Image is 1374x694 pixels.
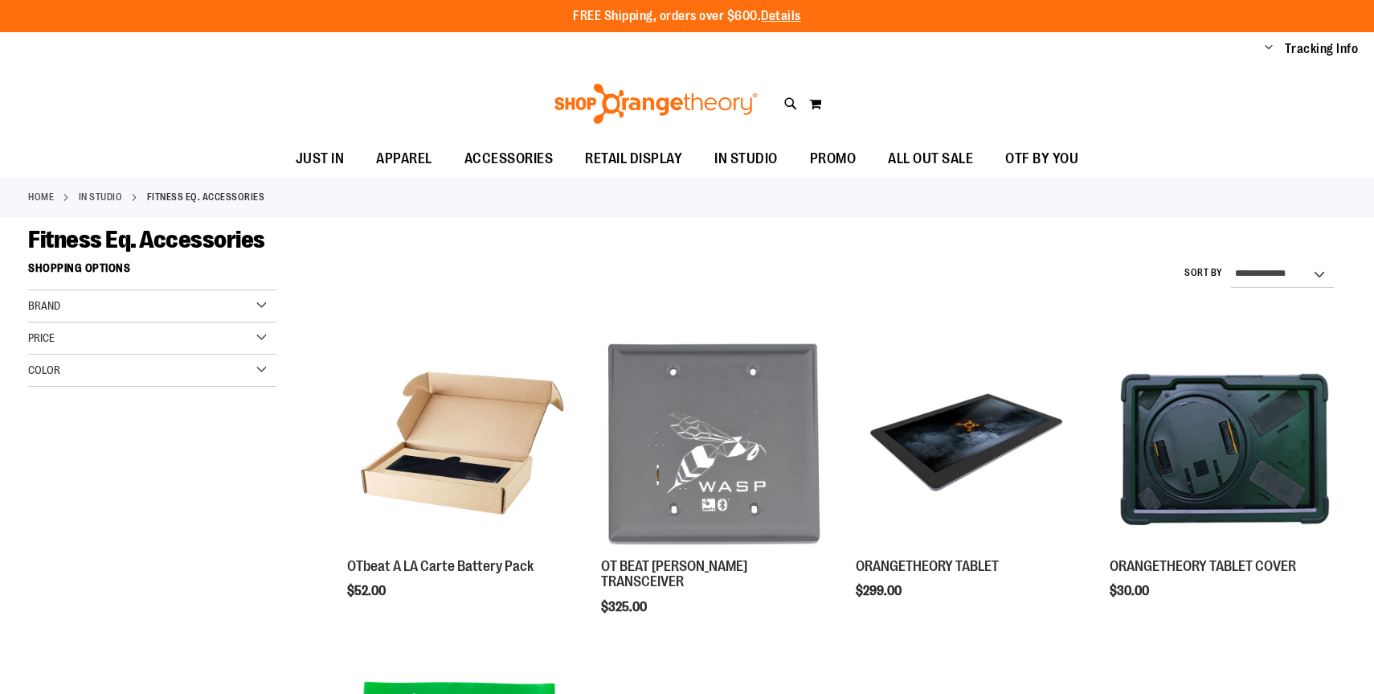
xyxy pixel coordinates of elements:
a: OTbeat A LA Carte Battery Pack [347,558,534,574]
a: Product image for OT BEAT POE TRANSCEIVER [601,328,829,559]
span: IN STUDIO [714,141,778,177]
a: Details [761,9,801,23]
img: Product image for OTbeat A LA Carte Battery Pack [347,328,575,556]
button: Account menu [1265,41,1273,57]
p: FREE Shipping, orders over $600. [573,7,801,26]
span: $325.00 [601,600,649,614]
span: $30.00 [1110,584,1151,598]
strong: Fitness Eq. Accessories [147,190,265,204]
span: JUST IN [296,141,345,177]
div: product [593,320,837,655]
a: Tracking Info [1285,40,1359,58]
img: Shop Orangetheory [552,84,760,124]
span: $52.00 [347,584,388,598]
span: OTF BY YOU [1005,141,1078,177]
a: Product image for ORANGETHEORY TABLET COVER [1110,328,1338,559]
a: OT BEAT [PERSON_NAME] TRANSCEIVER [601,558,747,590]
span: Color [28,363,60,376]
img: Product image for ORANGETHEORY TABLET [856,328,1084,556]
span: Price [28,331,55,344]
label: Sort By [1184,266,1223,280]
span: PROMO [810,141,857,177]
a: ORANGETHEORY TABLET COVER [1110,558,1296,574]
div: product [1102,320,1346,640]
a: Home [28,190,54,204]
a: Product image for OTbeat A LA Carte Battery Pack [347,328,575,559]
a: IN STUDIO [79,190,123,204]
span: RETAIL DISPLAY [585,141,682,177]
span: APPAREL [376,141,432,177]
div: product [339,320,583,640]
span: ALL OUT SALE [888,141,973,177]
span: Fitness Eq. Accessories [28,226,265,253]
img: Product image for OT BEAT POE TRANSCEIVER [601,328,829,556]
strong: Shopping Options [28,254,276,290]
span: $299.00 [856,584,904,598]
a: ORANGETHEORY TABLET [856,558,999,574]
a: Product image for ORANGETHEORY TABLET [856,328,1084,559]
img: Product image for ORANGETHEORY TABLET COVER [1110,328,1338,556]
span: Brand [28,299,60,312]
span: ACCESSORIES [464,141,554,177]
div: product [848,320,1092,640]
